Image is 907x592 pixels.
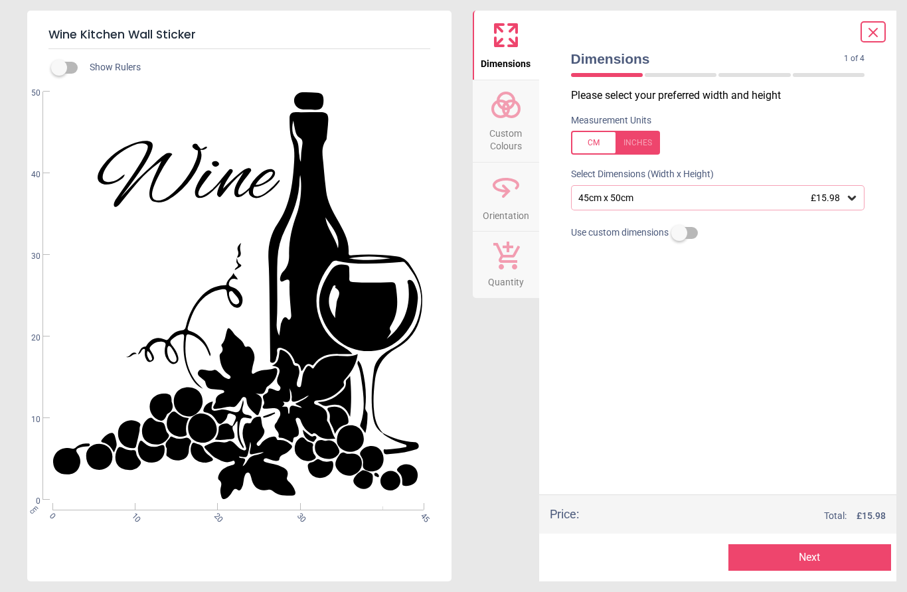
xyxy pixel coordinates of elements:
span: 30 [294,511,303,520]
span: Quantity [488,269,524,289]
span: cm [28,504,40,516]
div: Show Rulers [59,60,452,76]
h5: Wine Kitchen Wall Sticker [48,21,430,49]
span: 50 [15,88,41,99]
span: 0 [15,496,41,507]
label: Select Dimensions (Width x Height) [560,168,714,181]
span: 40 [15,169,41,181]
span: Dimensions [481,51,531,71]
span: 15.98 [862,510,886,521]
button: Orientation [473,163,539,232]
span: £15.98 [811,192,840,203]
p: Please select your preferred width and height [571,88,876,103]
span: Use custom dimensions [571,226,669,240]
div: Price : [550,506,579,522]
span: Orientation [483,203,529,223]
span: 10 [15,414,41,425]
span: 20 [212,511,220,520]
button: Dimensions [473,11,539,80]
span: 1 of 4 [844,53,865,64]
label: Measurement Units [571,114,651,127]
span: 30 [15,251,41,262]
span: 10 [129,511,137,520]
div: Total: [599,510,886,523]
span: 20 [15,333,41,344]
span: £ [857,510,886,523]
button: Next [728,544,891,571]
span: 0 [46,511,55,520]
button: Custom Colours [473,80,539,162]
span: Dimensions [571,49,845,68]
div: 45cm x 50cm [577,192,846,204]
span: 45 [418,511,426,520]
span: Custom Colours [474,121,538,153]
button: Quantity [473,232,539,298]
